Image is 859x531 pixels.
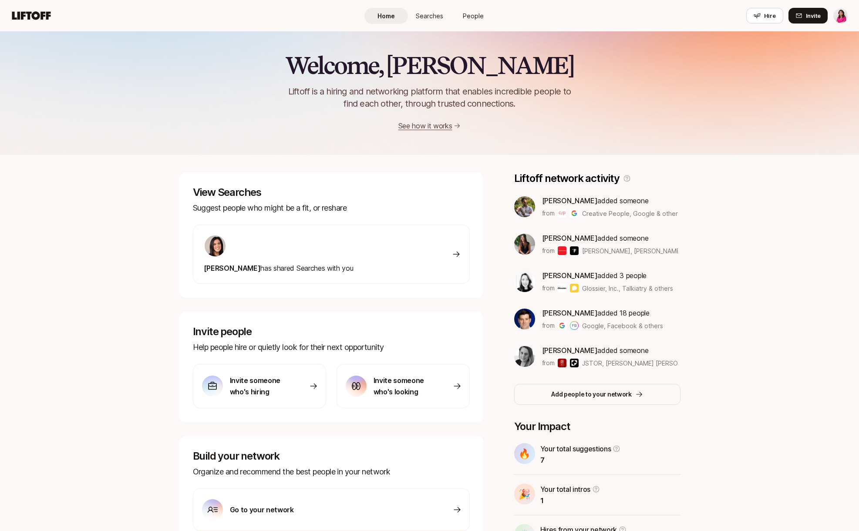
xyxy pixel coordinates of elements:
p: 1 [540,495,600,506]
button: Emma Frane [833,8,849,24]
p: Add people to your network [551,389,632,400]
img: Creative People [558,209,566,218]
p: View Searches [193,186,470,198]
p: Build your network [193,450,470,462]
p: Organize and recommend the best people in your network [193,466,470,478]
h2: Welcome, [PERSON_NAME] [285,52,574,78]
button: Add people to your network [514,384,680,405]
p: Go to your network [230,504,294,515]
span: Invite [806,11,821,20]
p: from [542,358,555,368]
img: Emma Frane [833,8,848,23]
a: Home [364,8,408,24]
img: Josie Maran [558,246,566,255]
img: FARRYNHEIGHT [570,246,579,255]
span: Google, Facebook & others [582,321,663,330]
img: ACg8ocID61EeImf-rSe600XU3FvR_PMxysu5FXBpP-R3D0pyaH3u7LjRgQ=s160-c [514,309,535,329]
img: Google [570,209,579,218]
span: [PERSON_NAME] [542,346,598,355]
span: People [463,11,484,20]
span: [PERSON_NAME] [542,196,598,205]
p: Your Impact [514,420,680,433]
p: Suggest people who might be a fit, or reshare [193,202,470,214]
span: has shared Searches with you [204,264,354,272]
div: 🔥 [514,443,535,464]
button: Invite [788,8,828,24]
span: JSTOR, [PERSON_NAME] [PERSON_NAME] & others [582,359,678,368]
p: 7 [540,454,621,466]
a: See how it works [398,121,452,130]
p: Invite someone who's looking [374,375,435,397]
img: Facebook [570,321,579,330]
img: Glossier, Inc. [558,284,566,292]
img: 8ce70dcf_dbd8_4ecc_b896_0a5632257277.jpg [514,271,535,292]
p: from [542,245,555,256]
img: 71d7b91d_d7cb_43b4_a7ea_a9b2f2cc6e03.jpg [205,235,226,256]
p: added someone [542,195,678,206]
span: Hire [764,11,776,20]
p: Help people hire or quietly look for their next opportunity [193,341,470,353]
p: Your total intros [540,484,591,495]
span: Home [377,11,395,20]
img: JSTOR [558,359,566,367]
a: Searches [408,8,451,24]
button: Hire [746,8,783,24]
p: added someone [542,232,678,244]
p: from [542,283,555,293]
p: from [542,320,555,331]
p: added 3 people [542,270,674,281]
p: added 18 people [542,307,664,319]
span: Creative People, Google & others [582,209,678,218]
img: bae93d0f_93aa_4860_92e6_229114e9f6b1.jpg [514,196,535,217]
span: [PERSON_NAME] [542,309,598,317]
img: ALV-UjUALEGCdW06JJDWUsPM8N4faOnpNkUQlgzObmWLNfWYoFqU5ABSlqx0ivuQEqatReScjGnkZM5Fwfrx1sMUx3ZYPIQMt... [514,346,535,367]
img: Kleiner Perkins [570,359,579,367]
p: added someone [542,345,678,356]
p: Invite people [193,326,470,338]
p: Liftoff is a hiring and networking platform that enables incredible people to find each other, th... [274,85,586,110]
p: Invite someone who's hiring [230,375,291,397]
img: Google [558,321,566,330]
span: [PERSON_NAME] [542,234,598,242]
span: [PERSON_NAME] [204,264,261,272]
div: 🎉 [514,484,535,504]
span: [PERSON_NAME], [PERSON_NAME] & others [582,247,708,255]
img: Talkiatry [570,284,579,292]
span: Searches [416,11,443,20]
a: People [451,8,495,24]
span: [PERSON_NAME] [542,271,598,280]
p: Your total suggestions [540,443,611,454]
p: from [542,208,555,218]
span: Glossier, Inc., Talkiatry & others [582,284,673,293]
img: 33ee49e1_eec9_43f1_bb5d_6b38e313ba2b.jpg [514,234,535,255]
p: Liftoff network activity [514,172,620,185]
